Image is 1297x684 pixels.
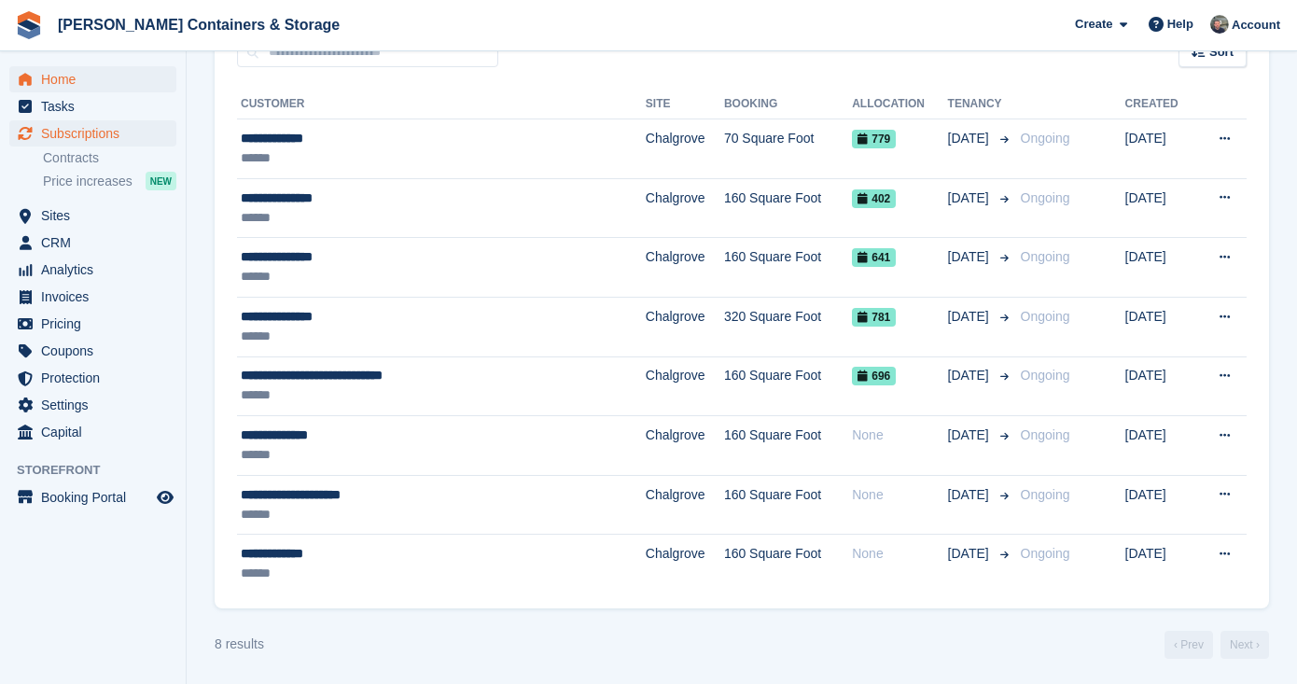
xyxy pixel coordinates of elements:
[1125,119,1195,179] td: [DATE]
[41,202,153,229] span: Sites
[215,635,264,654] div: 8 results
[41,66,153,92] span: Home
[1021,546,1070,561] span: Ongoing
[1167,15,1193,34] span: Help
[41,392,153,418] span: Settings
[9,93,176,119] a: menu
[9,392,176,418] a: menu
[852,367,896,385] span: 696
[852,544,947,564] div: None
[1021,131,1070,146] span: Ongoing
[948,366,993,385] span: [DATE]
[43,171,176,191] a: Price increases NEW
[237,90,646,119] th: Customer
[41,419,153,445] span: Capital
[9,311,176,337] a: menu
[41,484,153,510] span: Booking Portal
[1125,416,1195,476] td: [DATE]
[1220,631,1269,659] a: Next
[1125,297,1195,356] td: [DATE]
[41,257,153,283] span: Analytics
[852,130,896,148] span: 779
[1021,309,1070,324] span: Ongoing
[724,297,852,356] td: 320 Square Foot
[1021,190,1070,205] span: Ongoing
[724,535,852,593] td: 160 Square Foot
[948,90,1013,119] th: Tenancy
[646,535,724,593] td: Chalgrove
[1209,43,1234,62] span: Sort
[852,189,896,208] span: 402
[1021,249,1070,264] span: Ongoing
[646,297,724,356] td: Chalgrove
[948,129,993,148] span: [DATE]
[646,356,724,416] td: Chalgrove
[948,247,993,267] span: [DATE]
[948,544,993,564] span: [DATE]
[9,419,176,445] a: menu
[9,230,176,256] a: menu
[1125,356,1195,416] td: [DATE]
[9,120,176,147] a: menu
[646,119,724,179] td: Chalgrove
[852,485,947,505] div: None
[41,284,153,310] span: Invoices
[1161,631,1273,659] nav: Page
[724,178,852,238] td: 160 Square Foot
[646,416,724,476] td: Chalgrove
[646,238,724,298] td: Chalgrove
[724,90,852,119] th: Booking
[9,484,176,510] a: menu
[646,178,724,238] td: Chalgrove
[724,356,852,416] td: 160 Square Foot
[1125,238,1195,298] td: [DATE]
[1075,15,1112,34] span: Create
[9,257,176,283] a: menu
[41,311,153,337] span: Pricing
[948,307,993,327] span: [DATE]
[724,475,852,535] td: 160 Square Foot
[41,230,153,256] span: CRM
[15,11,43,39] img: stora-icon-8386f47178a22dfd0bd8f6a31ec36ba5ce8667c1dd55bd0f319d3a0aa187defe.svg
[724,119,852,179] td: 70 Square Foot
[41,120,153,147] span: Subscriptions
[17,461,186,480] span: Storefront
[1125,90,1195,119] th: Created
[146,172,176,190] div: NEW
[41,338,153,364] span: Coupons
[9,284,176,310] a: menu
[1125,475,1195,535] td: [DATE]
[1021,487,1070,502] span: Ongoing
[852,90,947,119] th: Allocation
[9,202,176,229] a: menu
[1021,368,1070,383] span: Ongoing
[948,426,993,445] span: [DATE]
[1165,631,1213,659] a: Previous
[646,475,724,535] td: Chalgrove
[43,149,176,167] a: Contracts
[852,248,896,267] span: 641
[1125,178,1195,238] td: [DATE]
[41,93,153,119] span: Tasks
[724,416,852,476] td: 160 Square Foot
[852,426,947,445] div: None
[9,66,176,92] a: menu
[948,188,993,208] span: [DATE]
[1021,427,1070,442] span: Ongoing
[1232,16,1280,35] span: Account
[9,365,176,391] a: menu
[646,90,724,119] th: Site
[50,9,347,40] a: [PERSON_NAME] Containers & Storage
[154,486,176,509] a: Preview store
[724,238,852,298] td: 160 Square Foot
[948,485,993,505] span: [DATE]
[41,365,153,391] span: Protection
[852,308,896,327] span: 781
[43,173,132,190] span: Price increases
[9,338,176,364] a: menu
[1210,15,1229,34] img: Adam Greenhalgh
[1125,535,1195,593] td: [DATE]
